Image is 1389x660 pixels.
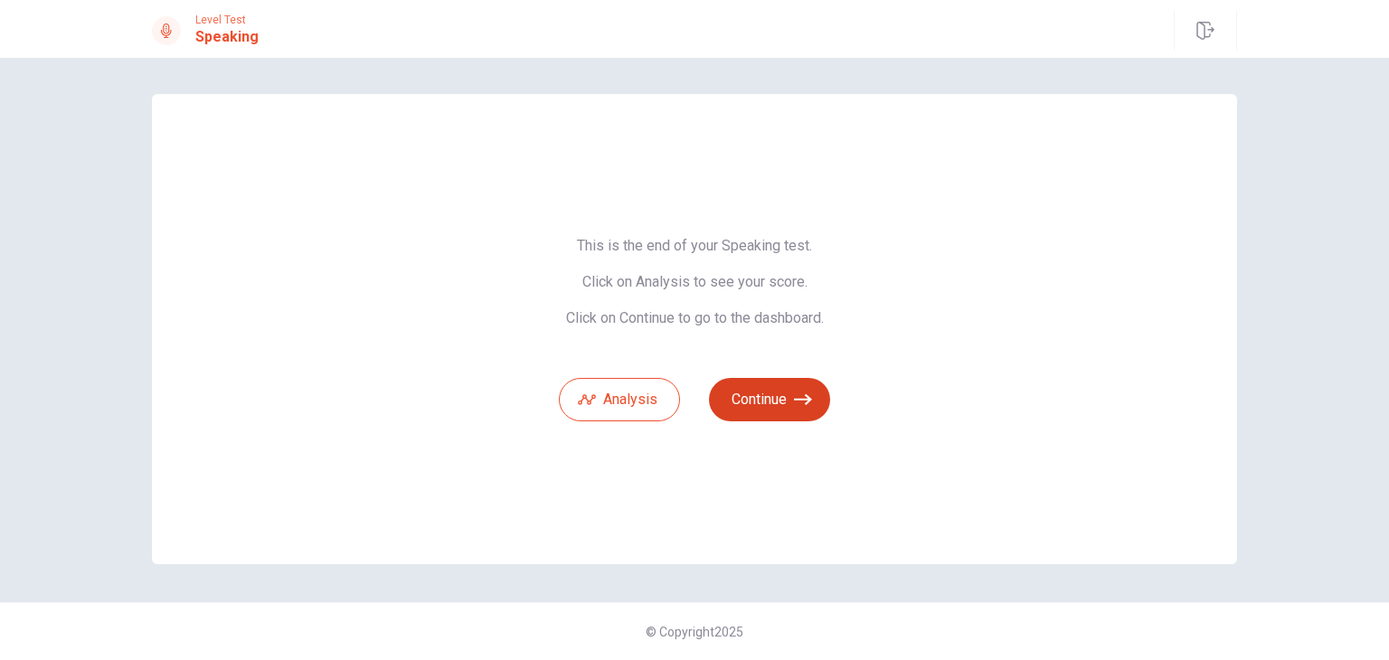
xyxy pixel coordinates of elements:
button: Analysis [559,378,680,421]
span: © Copyright 2025 [646,625,743,639]
span: This is the end of your Speaking test. Click on Analysis to see your score. Click on Continue to ... [559,237,830,327]
button: Continue [709,378,830,421]
span: Level Test [195,14,259,26]
h1: Speaking [195,26,259,48]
